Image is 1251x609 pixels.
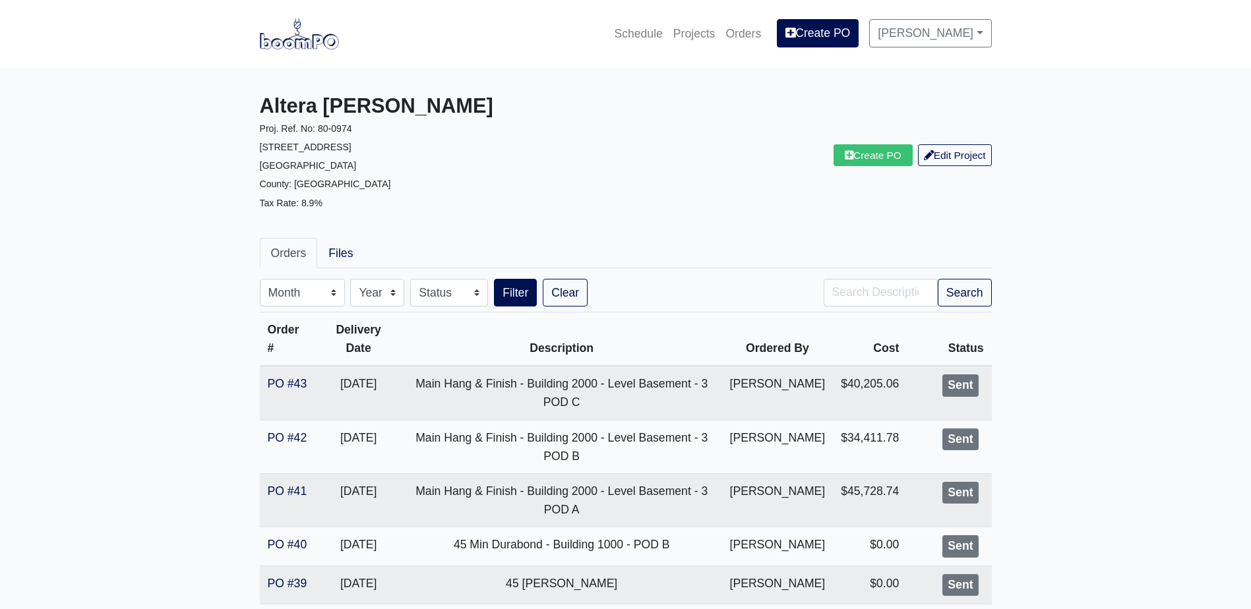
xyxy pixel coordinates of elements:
[869,19,991,47] a: [PERSON_NAME]
[907,312,991,366] th: Status
[722,312,834,366] th: Ordered By
[942,482,978,504] div: Sent
[722,366,834,420] td: [PERSON_NAME]
[833,565,907,604] td: $0.00
[942,535,978,558] div: Sent
[833,420,907,473] td: $34,411.78
[918,144,992,166] a: Edit Project
[402,366,722,420] td: Main Hang & Finish - Building 2000 - Level Basement - 3 POD C
[942,574,978,596] div: Sent
[834,144,913,166] a: Create PO
[722,420,834,473] td: [PERSON_NAME]
[315,366,401,420] td: [DATE]
[722,473,834,527] td: [PERSON_NAME]
[402,473,722,527] td: Main Hang & Finish - Building 2000 - Level Basement - 3 POD A
[668,19,721,48] a: Projects
[824,279,938,306] input: Search
[402,565,722,604] td: 45 [PERSON_NAME]
[268,431,307,444] a: PO #42
[260,18,339,49] img: boomPO
[317,238,364,268] a: Files
[268,577,307,590] a: PO #39
[315,473,401,527] td: [DATE]
[260,160,357,171] small: [GEOGRAPHIC_DATA]
[268,377,307,390] a: PO #43
[722,527,834,566] td: [PERSON_NAME]
[268,538,307,551] a: PO #40
[402,527,722,566] td: 45 Min Durabond - Building 1000 - POD B
[402,420,722,473] td: Main Hang & Finish - Building 2000 - Level Basement - 3 POD B
[260,312,316,366] th: Order #
[722,565,834,604] td: [PERSON_NAME]
[315,420,401,473] td: [DATE]
[260,238,318,268] a: Orders
[260,94,616,119] h3: Altera [PERSON_NAME]
[942,428,978,451] div: Sent
[942,374,978,397] div: Sent
[833,312,907,366] th: Cost
[833,366,907,420] td: $40,205.06
[833,527,907,566] td: $0.00
[402,312,722,366] th: Description
[315,527,401,566] td: [DATE]
[833,473,907,527] td: $45,728.74
[268,484,307,498] a: PO #41
[777,19,859,47] a: Create PO
[494,279,537,306] button: Filter
[543,279,588,306] a: Clear
[260,179,391,189] small: County: [GEOGRAPHIC_DATA]
[260,142,351,152] small: [STREET_ADDRESS]
[260,123,352,134] small: Proj. Ref. No: 80-0974
[938,279,992,306] button: Search
[315,565,401,604] td: [DATE]
[609,19,667,48] a: Schedule
[260,198,322,208] small: Tax Rate: 8.9%
[315,312,401,366] th: Delivery Date
[720,19,766,48] a: Orders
